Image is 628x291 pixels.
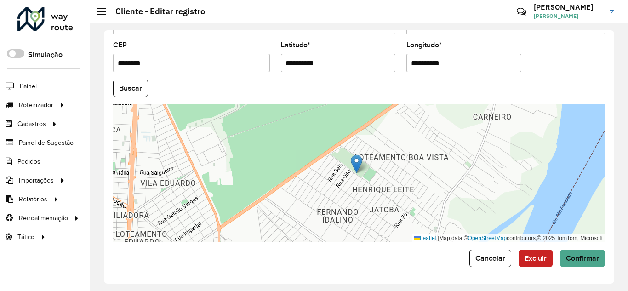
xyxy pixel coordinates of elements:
label: Latitude [281,40,310,51]
span: Relatórios [19,194,47,204]
span: Confirmar [566,254,599,262]
span: Pedidos [17,157,40,166]
h3: [PERSON_NAME] [534,3,603,11]
button: Cancelar [469,250,511,267]
button: Buscar [113,80,148,97]
img: Marker [351,154,362,173]
div: Map data © contributors,© 2025 TomTom, Microsoft [412,234,605,242]
h2: Cliente - Editar registro [106,6,205,17]
button: Confirmar [560,250,605,267]
button: Excluir [519,250,553,267]
label: Simulação [28,49,63,60]
span: Cancelar [475,254,505,262]
a: Contato Rápido [512,2,531,22]
span: Painel de Sugestão [19,138,74,148]
a: OpenStreetMap [468,235,507,241]
span: Cadastros [17,119,46,129]
span: Excluir [525,254,547,262]
span: Importações [19,176,54,185]
label: Longitude [406,40,442,51]
label: CEP [113,40,127,51]
span: | [438,235,439,241]
span: Painel [20,81,37,91]
span: Retroalimentação [19,213,68,223]
span: Tático [17,232,34,242]
span: [PERSON_NAME] [534,12,603,20]
span: Roteirizador [19,100,53,110]
a: Leaflet [414,235,436,241]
